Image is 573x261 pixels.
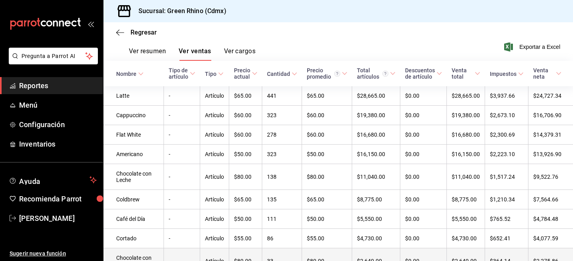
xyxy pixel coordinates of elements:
td: Latte [103,86,164,106]
td: - [164,164,200,190]
div: Venta total [452,67,473,80]
td: 441 [262,86,302,106]
td: 111 [262,209,302,229]
td: 323 [262,106,302,125]
td: - [164,86,200,106]
td: $19,380.00 [447,106,485,125]
div: Nombre [116,71,136,77]
td: 138 [262,164,302,190]
span: Menú [19,100,97,110]
td: $8,775.00 [352,190,400,209]
td: $765.52 [485,209,528,229]
button: Exportar a Excel [506,42,560,52]
div: Precio promedio [307,67,340,80]
span: Impuestos [490,71,524,77]
td: $55.00 [302,229,352,248]
td: $4,730.00 [447,229,485,248]
span: Nombre [116,71,144,77]
td: Artículo [200,86,229,106]
td: $0.00 [400,164,447,190]
td: $5,550.00 [447,209,485,229]
div: Tipo [205,71,216,77]
td: $16,150.00 [352,145,400,164]
td: $2,223.10 [485,145,528,164]
td: $16,150.00 [447,145,485,164]
span: Venta total [452,67,480,80]
td: $1,517.24 [485,164,528,190]
span: Sugerir nueva función [10,249,97,258]
td: Artículo [200,209,229,229]
span: Descuentos de artículo [405,67,442,80]
td: $60.00 [229,125,262,145]
td: $80.00 [302,164,352,190]
td: - [164,190,200,209]
button: Ver resumen [129,47,166,61]
td: $65.00 [302,190,352,209]
a: Pregunta a Parrot AI [6,58,98,66]
button: Pregunta a Parrot AI [9,48,98,64]
span: Precio actual [234,67,257,80]
svg: Precio promedio = Total artículos / cantidad [334,71,340,77]
span: Total artículos [357,67,396,80]
td: $60.00 [302,125,352,145]
td: $5,550.00 [352,209,400,229]
button: Regresar [116,29,157,36]
td: $65.00 [229,190,262,209]
td: $0.00 [400,229,447,248]
div: Venta neta [533,67,555,80]
div: Tipo de artículo [169,67,188,80]
td: $55.00 [229,229,262,248]
span: Venta neta [533,67,562,80]
td: $50.00 [302,209,352,229]
span: Cantidad [267,71,297,77]
span: Ayuda [19,175,86,185]
td: $16,680.00 [352,125,400,145]
button: open_drawer_menu [88,21,94,27]
td: $65.00 [302,86,352,106]
span: Recomienda Parrot [19,193,97,204]
td: $28,665.00 [352,86,400,106]
span: Configuración [19,119,97,130]
td: $0.00 [400,209,447,229]
td: 323 [262,145,302,164]
td: Coldbrew [103,190,164,209]
td: - [164,125,200,145]
td: $0.00 [400,125,447,145]
td: Artículo [200,164,229,190]
td: - [164,229,200,248]
td: $60.00 [302,106,352,125]
td: Americano [103,145,164,164]
td: $80.00 [229,164,262,190]
span: Regresar [131,29,157,36]
div: Descuentos de artículo [405,67,435,80]
span: Reportes [19,80,97,91]
h3: Sucursal: Green Rhino (Cdmx) [132,6,226,16]
td: Chocolate con Leche [103,164,164,190]
span: Tipo de artículo [169,67,195,80]
td: $652.41 [485,229,528,248]
button: Ver ventas [179,47,211,61]
div: Precio actual [234,67,250,80]
td: $11,040.00 [447,164,485,190]
td: $16,680.00 [447,125,485,145]
td: Cortado [103,229,164,248]
td: $28,665.00 [447,86,485,106]
div: Cantidad [267,71,290,77]
span: Tipo [205,71,224,77]
td: - [164,145,200,164]
button: Ver cargos [224,47,256,61]
div: Impuestos [490,71,516,77]
td: 86 [262,229,302,248]
td: $4,730.00 [352,229,400,248]
td: $65.00 [229,86,262,106]
span: Pregunta a Parrot AI [21,52,86,60]
td: $2,300.69 [485,125,528,145]
td: $2,673.10 [485,106,528,125]
td: - [164,209,200,229]
div: Total artículos [357,67,388,80]
td: Cappuccino [103,106,164,125]
td: Artículo [200,229,229,248]
td: $8,775.00 [447,190,485,209]
td: 278 [262,125,302,145]
td: 135 [262,190,302,209]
